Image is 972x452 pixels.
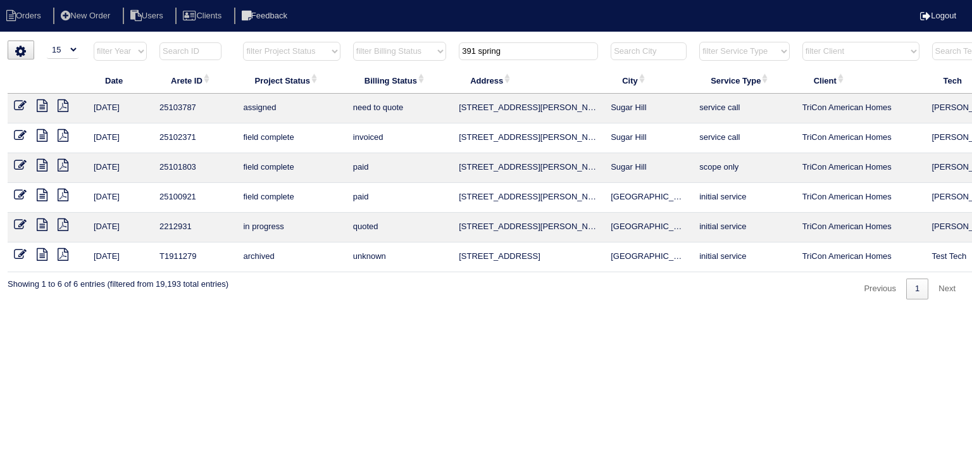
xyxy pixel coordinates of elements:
[8,272,228,290] div: Showing 1 to 6 of 6 entries (filtered from 19,193 total entries)
[452,67,604,94] th: Address: activate to sort column ascending
[604,213,693,242] td: [GEOGRAPHIC_DATA]
[87,153,153,183] td: [DATE]
[693,153,795,183] td: scope only
[693,123,795,153] td: service call
[693,183,795,213] td: initial service
[796,242,926,272] td: TriCon American Homes
[611,42,687,60] input: Search City
[53,8,120,25] li: New Order
[693,67,795,94] th: Service Type: activate to sort column ascending
[855,279,905,299] a: Previous
[123,11,173,20] a: Users
[87,183,153,213] td: [DATE]
[796,213,926,242] td: TriCon American Homes
[237,123,346,153] td: field complete
[237,183,346,213] td: field complete
[123,8,173,25] li: Users
[175,11,232,20] a: Clients
[153,94,237,123] td: 25103787
[796,67,926,94] th: Client: activate to sort column ascending
[452,123,604,153] td: [STREET_ADDRESS][PERSON_NAME]
[930,279,964,299] a: Next
[906,279,928,299] a: 1
[153,242,237,272] td: T1911279
[347,94,452,123] td: need to quote
[175,8,232,25] li: Clients
[347,183,452,213] td: paid
[796,153,926,183] td: TriCon American Homes
[693,94,795,123] td: service call
[234,8,297,25] li: Feedback
[604,123,693,153] td: Sugar Hill
[459,42,598,60] input: Search Address
[153,67,237,94] th: Arete ID: activate to sort column ascending
[693,213,795,242] td: initial service
[604,153,693,183] td: Sugar Hill
[452,153,604,183] td: [STREET_ADDRESS][PERSON_NAME]
[153,213,237,242] td: 2212931
[796,123,926,153] td: TriCon American Homes
[87,94,153,123] td: [DATE]
[452,213,604,242] td: [STREET_ADDRESS][PERSON_NAME]
[604,183,693,213] td: [GEOGRAPHIC_DATA]
[452,242,604,272] td: [STREET_ADDRESS]
[87,123,153,153] td: [DATE]
[604,242,693,272] td: [GEOGRAPHIC_DATA]
[153,123,237,153] td: 25102371
[87,213,153,242] td: [DATE]
[159,42,221,60] input: Search ID
[237,213,346,242] td: in progress
[347,67,452,94] th: Billing Status: activate to sort column ascending
[153,183,237,213] td: 25100921
[347,213,452,242] td: quoted
[347,153,452,183] td: paid
[604,94,693,123] td: Sugar Hill
[347,242,452,272] td: unknown
[604,67,693,94] th: City: activate to sort column ascending
[237,67,346,94] th: Project Status: activate to sort column ascending
[796,94,926,123] td: TriCon American Homes
[452,94,604,123] td: [STREET_ADDRESS][PERSON_NAME]
[87,242,153,272] td: [DATE]
[153,153,237,183] td: 25101803
[237,94,346,123] td: assigned
[347,123,452,153] td: invoiced
[693,242,795,272] td: initial service
[920,11,956,20] a: Logout
[796,183,926,213] td: TriCon American Homes
[53,11,120,20] a: New Order
[237,153,346,183] td: field complete
[237,242,346,272] td: archived
[87,67,153,94] th: Date
[452,183,604,213] td: [STREET_ADDRESS][PERSON_NAME]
